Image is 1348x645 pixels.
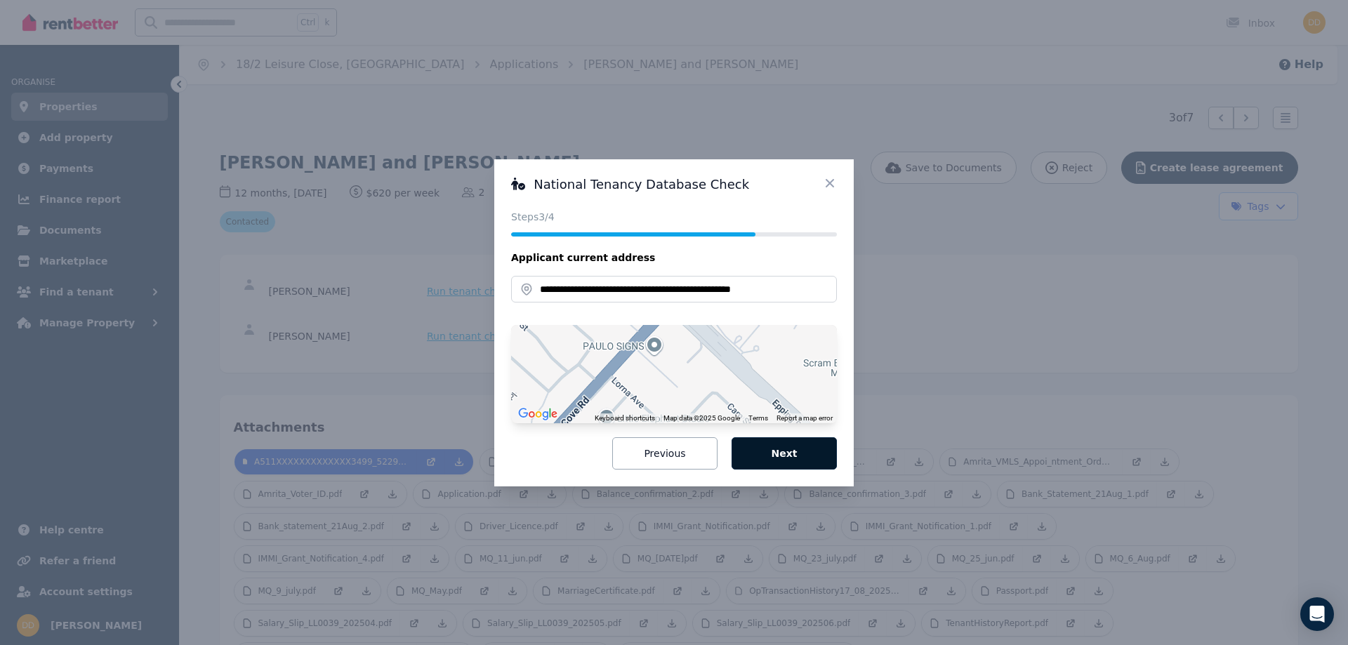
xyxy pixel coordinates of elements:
[732,437,837,470] button: Next
[515,405,561,423] img: Google
[515,405,561,423] a: Open this area in Google Maps (opens a new window)
[1300,597,1334,631] div: Open Intercom Messenger
[663,414,740,422] span: Map data ©2025 Google
[595,413,655,423] button: Keyboard shortcuts
[612,437,718,470] button: Previous
[511,251,837,265] legend: Applicant current address
[511,210,837,224] p: Steps 3 /4
[748,414,768,422] a: Terms (opens in new tab)
[777,414,833,422] a: Report a map error
[511,176,837,193] h3: National Tenancy Database Check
